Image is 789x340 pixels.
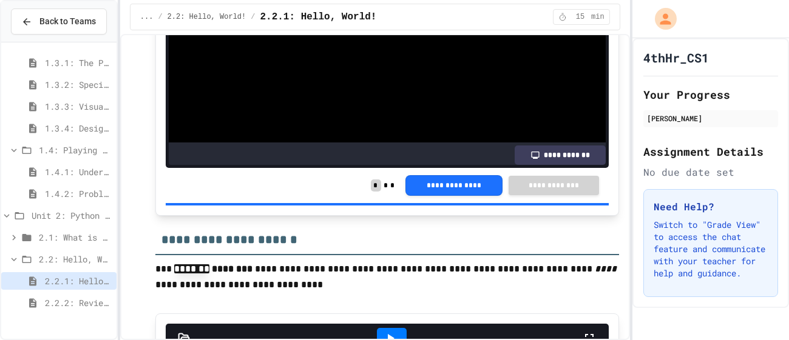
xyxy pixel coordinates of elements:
[39,253,112,265] span: 2.2: Hello, World!
[643,143,778,160] h2: Assignment Details
[32,209,112,222] span: Unit 2: Python Fundamentals
[654,219,768,279] p: Switch to "Grade View" to access the chat feature and communicate with your teacher for help and ...
[45,100,112,113] span: 1.3.3: Visualizing Logic with Flowcharts
[260,10,376,24] span: 2.2.1: Hello, World!
[45,56,112,69] span: 1.3.1: The Power of Algorithms
[39,231,112,244] span: 2.1: What is Code?
[45,122,112,135] span: 1.3.4: Designing Flowcharts
[643,86,778,103] h2: Your Progress
[571,12,590,22] span: 15
[45,275,112,287] span: 2.2.1: Hello, World!
[642,5,680,33] div: My Account
[39,15,96,28] span: Back to Teams
[45,165,112,178] span: 1.4.1: Understanding Games with Flowcharts
[251,12,255,22] span: /
[45,78,112,91] span: 1.3.2: Specifying Ideas with Pseudocode
[647,113,774,124] div: [PERSON_NAME]
[654,199,768,214] h3: Need Help?
[45,187,112,200] span: 1.4.2: Problem Solving Reflection
[158,12,162,22] span: /
[39,144,112,156] span: 1.4: Playing Games
[591,12,604,22] span: min
[643,165,778,179] div: No due date set
[140,12,154,22] span: ...
[168,12,246,22] span: 2.2: Hello, World!
[45,296,112,309] span: 2.2.2: Review - Hello, World!
[643,49,709,66] h1: 4thHr_CS1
